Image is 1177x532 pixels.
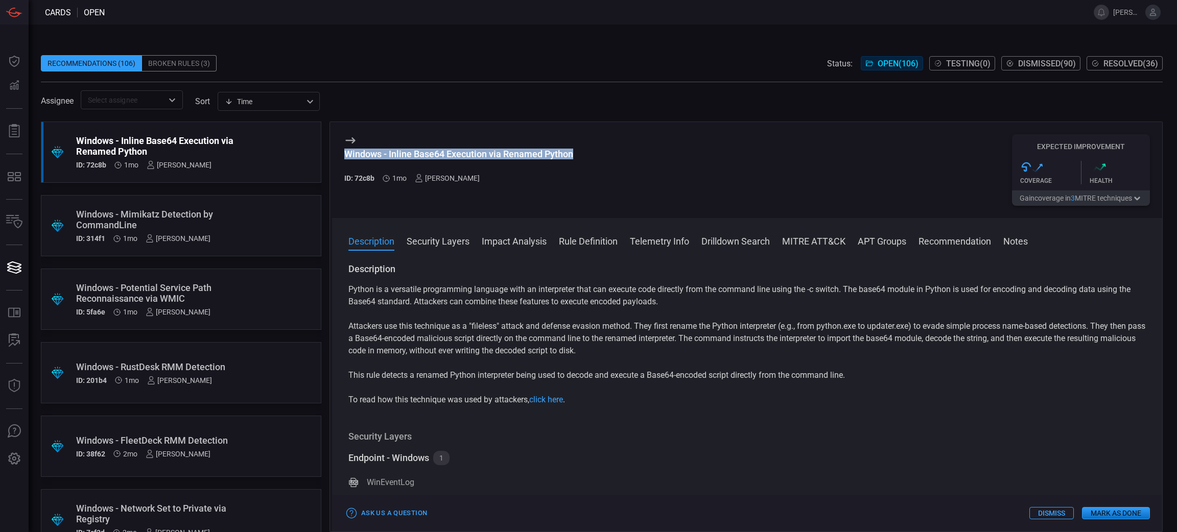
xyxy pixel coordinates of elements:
p: Python is a versatile programming language with an interpreter that can execute code directly fro... [348,283,1146,308]
button: APT Groups [858,234,906,247]
button: Notes [1003,234,1028,247]
button: MITRE ATT&CK [782,234,845,247]
span: 3 [1071,194,1075,202]
h5: Expected Improvement [1012,142,1150,151]
button: ALERT ANALYSIS [2,328,27,353]
div: [PERSON_NAME] [146,308,210,316]
div: Windows - Inline Base64 Execution via Renamed Python [76,135,247,157]
h5: ID: 72c8b [344,174,374,182]
input: Select assignee [84,93,163,106]
p: This rule detects a renamed Python interpreter being used to decode and execute a Base64-encoded ... [348,369,1146,381]
button: Cards [2,255,27,280]
h5: ID: 5fa6e [76,308,105,316]
div: [PERSON_NAME] [415,174,480,182]
h5: ID: 201b4 [76,376,107,384]
button: Ask Us A Question [2,419,27,444]
label: sort [195,96,210,106]
button: Drilldown Search [701,234,770,247]
button: Dismissed(90) [1001,56,1080,70]
button: Dashboard [2,49,27,74]
button: Preferences [2,447,27,471]
span: Dismissed ( 90 ) [1018,59,1076,68]
button: Reports [2,119,27,143]
button: Rule Catalog [2,301,27,325]
h3: Security Layers [348,430,1146,443]
button: MITRE - Detection Posture [2,164,27,189]
button: Open [165,93,179,107]
button: Security Layers [407,234,469,247]
h5: ID: 38f62 [76,450,105,458]
button: Description [348,234,394,247]
span: Status: [827,59,853,68]
button: Testing(0) [929,56,995,70]
button: Rule Definition [559,234,618,247]
div: Windows - FleetDeck RMM Detection [76,435,247,446]
h5: ID: 314f1 [76,234,105,243]
div: Windows - Potential Service Path Reconnaissance via WMIC [76,282,247,304]
span: Sep 10, 2025 5:48 AM [392,174,407,182]
div: [PERSON_NAME] [146,234,210,243]
div: [PERSON_NAME] [146,450,210,458]
button: Dismiss [1029,507,1074,519]
h5: ID: 72c8b [76,161,106,169]
span: Sep 01, 2025 9:23 AM [123,234,137,243]
span: Sep 01, 2025 9:21 AM [125,376,139,384]
div: WinEventLog [367,476,414,489]
button: Detections [2,74,27,98]
p: Attackers use this technique as a "fileless" attack and defense evasion method. They first rename... [348,320,1146,357]
button: Gaincoverage in3MITRE techniques [1012,190,1150,206]
div: 1 [433,451,450,465]
a: click here [529,395,563,404]
span: Testing ( 0 ) [946,59,991,68]
div: Coverage [1020,177,1081,184]
h3: Description [348,263,1146,275]
span: Cards [45,8,71,17]
span: Sep 10, 2025 5:48 AM [124,161,138,169]
div: Windows - Inline Base64 Execution via Renamed Python [344,149,573,159]
div: Recommendations (106) [41,55,142,71]
div: [PERSON_NAME] [147,376,212,384]
div: Windows - Network Set to Private via Registry [76,503,247,524]
button: Impact Analysis [482,234,547,247]
p: To read how this technique was used by attackers, . [348,394,1146,406]
button: Resolved(36) [1087,56,1163,70]
div: Health [1090,177,1150,184]
span: [PERSON_NAME][EMAIL_ADDRESS][DOMAIN_NAME] [1113,8,1141,16]
button: Mark as Done [1082,507,1150,519]
div: Broken Rules (3) [142,55,217,71]
div: Windows - RustDesk RMM Detection [76,361,247,372]
div: Time [225,96,303,107]
button: Threat Intelligence [2,374,27,398]
div: Windows - Mimikatz Detection by CommandLine [76,209,247,230]
button: Ask Us a Question [344,505,430,521]
span: open [84,8,105,17]
span: Open ( 106 ) [878,59,919,68]
button: Telemetry Info [630,234,689,247]
button: Open(106) [861,56,923,70]
div: [PERSON_NAME] [147,161,211,169]
div: Endpoint - Windows [348,452,429,464]
button: Inventory [2,210,27,234]
button: Recommendation [919,234,991,247]
span: Aug 24, 2025 9:00 AM [123,450,137,458]
span: Resolved ( 36 ) [1103,59,1158,68]
span: Sep 01, 2025 9:22 AM [123,308,137,316]
span: Assignee [41,96,74,106]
